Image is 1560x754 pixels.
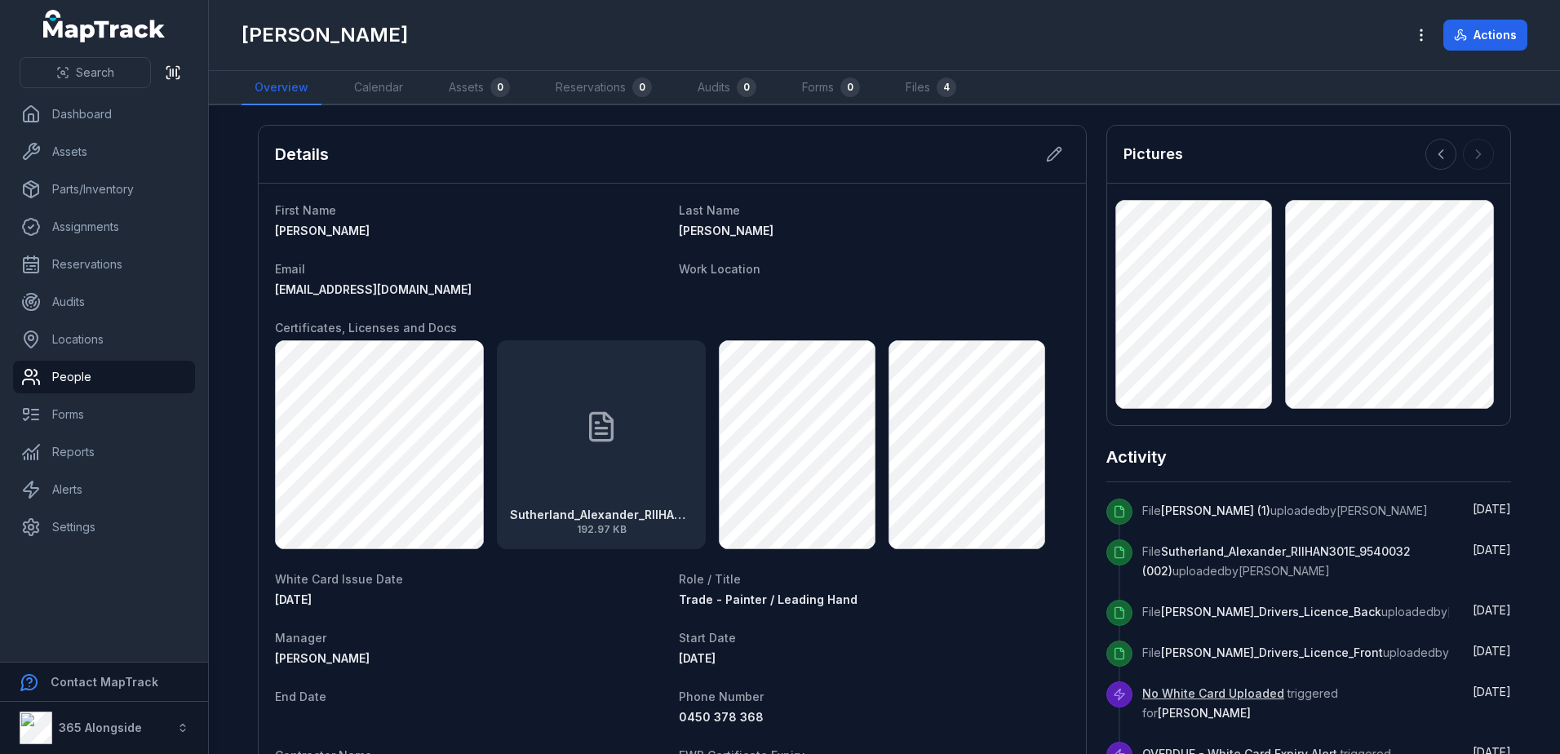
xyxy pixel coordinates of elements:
a: Reports [13,436,195,468]
a: Assets0 [436,71,523,105]
button: Search [20,57,151,88]
h2: Details [275,143,329,166]
time: 23/09/2025, 8:57:02 am [1473,644,1511,658]
h2: Activity [1106,446,1167,468]
a: Reservations0 [543,71,665,105]
span: Trade - Painter / Leading Hand [679,592,858,606]
span: [DATE] [275,592,312,606]
strong: Sutherland_Alexander_RIIHAN301E_9540032 (002) [510,507,693,523]
span: Phone Number [679,690,764,703]
span: White Card Issue Date [275,572,403,586]
div: 0 [632,78,652,97]
time: 10/01/2021, 10:00:00 am [275,592,312,606]
span: [PERSON_NAME]_Drivers_Licence_Back [1161,605,1381,619]
a: Files4 [893,71,969,105]
span: [DATE] [1473,603,1511,617]
span: [DATE] [679,651,716,665]
span: Sutherland_Alexander_RIIHAN301E_9540032 (002) [1142,544,1411,578]
div: 0 [490,78,510,97]
time: 23/09/2025, 8:57:02 am [1473,543,1511,557]
a: Overview [242,71,321,105]
a: Forms0 [789,71,873,105]
span: End Date [275,690,326,703]
span: [DATE] [1473,644,1511,658]
time: 09/11/2023, 10:00:00 am [679,651,716,665]
span: File uploaded by [PERSON_NAME] [1142,605,1539,619]
span: [DATE] [1473,543,1511,557]
a: Forms [13,398,195,431]
span: [PERSON_NAME] [1158,706,1251,720]
span: [EMAIL_ADDRESS][DOMAIN_NAME] [275,282,472,296]
span: First Name [275,203,336,217]
span: Role / Title [679,572,741,586]
span: Work Location [679,262,760,276]
div: 0 [737,78,756,97]
span: [PERSON_NAME]_Drivers_Licence_Front [1161,645,1383,659]
span: 0450 378 368 [679,710,764,724]
h3: Pictures [1123,143,1183,166]
a: No White Card Uploaded [1142,685,1284,702]
span: [PERSON_NAME] (1) [1161,503,1270,517]
a: Reservations [13,248,195,281]
strong: Contact MapTrack [51,675,158,689]
a: Assets [13,135,195,168]
span: [PERSON_NAME] [679,224,773,237]
span: Start Date [679,631,736,645]
a: Alerts [13,473,195,506]
span: [PERSON_NAME] [275,651,370,665]
span: File uploaded by [PERSON_NAME] [1142,645,1540,659]
span: Email [275,262,305,276]
time: 09/09/2025, 3:05:00 pm [1473,685,1511,699]
a: Audits [13,286,195,318]
strong: 365 Alongside [59,721,142,734]
time: 23/09/2025, 8:58:03 am [1473,502,1511,516]
a: MapTrack [43,10,166,42]
span: Certificates, Licenses and Docs [275,321,457,335]
a: Settings [13,511,195,543]
span: Last Name [679,203,740,217]
span: Search [76,64,114,81]
h1: [PERSON_NAME] [242,22,408,48]
a: Dashboard [13,98,195,131]
a: Assignments [13,211,195,243]
div: 4 [937,78,956,97]
a: Calendar [341,71,416,105]
a: People [13,361,195,393]
span: File uploaded by [PERSON_NAME] [1142,503,1428,517]
span: [DATE] [1473,685,1511,699]
a: Locations [13,323,195,356]
a: Audits0 [685,71,769,105]
a: Parts/Inventory [13,173,195,206]
time: 23/09/2025, 8:57:02 am [1473,603,1511,617]
span: [DATE] [1473,502,1511,516]
span: File uploaded by [PERSON_NAME] [1142,544,1411,578]
span: [PERSON_NAME] [275,224,370,237]
div: 0 [840,78,860,97]
span: 192.97 KB [510,523,693,536]
span: triggered for [1142,686,1338,720]
button: Actions [1443,20,1527,51]
span: Manager [275,631,326,645]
